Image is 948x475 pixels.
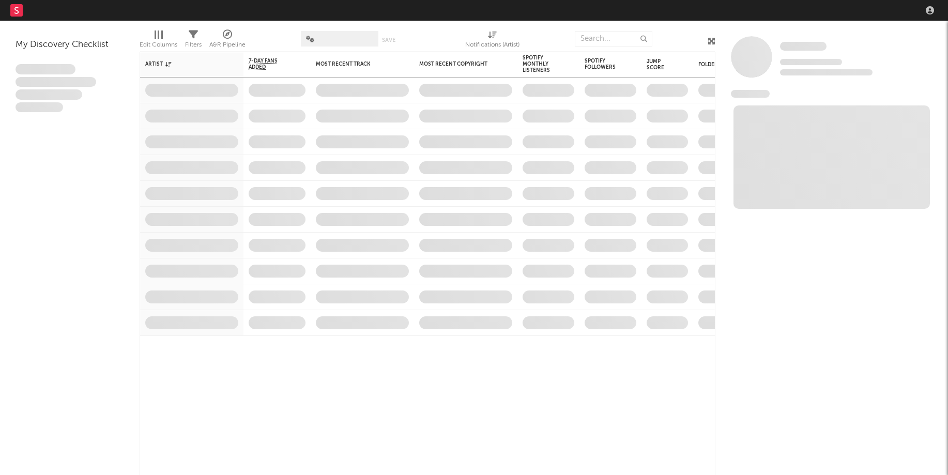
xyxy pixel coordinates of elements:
[698,62,776,68] div: Folders
[185,26,202,56] div: Filters
[140,39,177,51] div: Edit Columns
[249,58,290,70] span: 7-Day Fans Added
[140,26,177,56] div: Edit Columns
[780,69,873,75] span: 0 fans last week
[382,37,395,43] button: Save
[16,102,63,113] span: Aliquam viverra
[647,58,672,71] div: Jump Score
[209,39,246,51] div: A&R Pipeline
[780,41,827,52] a: Some Artist
[419,61,497,67] div: Most Recent Copyright
[209,26,246,56] div: A&R Pipeline
[465,39,519,51] div: Notifications (Artist)
[16,64,75,74] span: Lorem ipsum dolor
[523,55,559,73] div: Spotify Monthly Listeners
[16,39,124,51] div: My Discovery Checklist
[780,59,842,65] span: Tracking Since: [DATE]
[465,26,519,56] div: Notifications (Artist)
[145,61,223,67] div: Artist
[585,58,621,70] div: Spotify Followers
[185,39,202,51] div: Filters
[575,31,652,47] input: Search...
[16,77,96,87] span: Integer aliquet in purus et
[780,42,827,51] span: Some Artist
[316,61,393,67] div: Most Recent Track
[731,90,770,98] span: News Feed
[16,89,82,100] span: Praesent ac interdum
